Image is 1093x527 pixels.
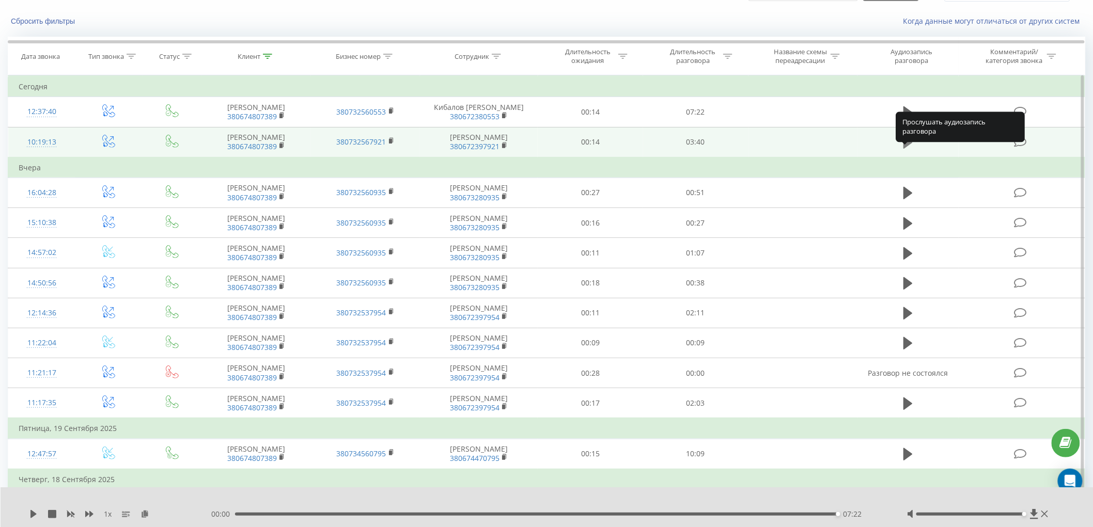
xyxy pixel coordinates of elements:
[337,278,386,288] a: 380732560935
[420,358,538,388] td: [PERSON_NAME]
[560,47,616,65] div: Длительность ожидания
[201,97,311,127] td: [PERSON_NAME]
[773,47,828,65] div: Название схемы переадресации
[538,208,643,238] td: 00:16
[643,328,748,358] td: 00:09
[643,388,748,419] td: 02:03
[337,107,386,117] a: 380732560553
[201,328,311,358] td: [PERSON_NAME]
[843,509,862,519] span: 07:22
[227,141,277,151] a: 380674807389
[337,308,386,317] a: 380732537954
[450,403,499,412] a: 380672397954
[201,127,311,157] td: [PERSON_NAME]
[868,368,948,378] span: Разговор не состоялся
[337,137,386,147] a: 380732567921
[227,373,277,382] a: 380674807389
[643,238,748,268] td: 01:07
[8,469,1085,490] td: Четверг, 18 Сентября 2025
[19,303,65,323] div: 12:14:36
[450,282,499,292] a: 380673280935
[8,157,1085,178] td: Вчера
[450,342,499,352] a: 380672397954
[337,368,386,378] a: 380732537954
[19,273,65,293] div: 14:50:56
[201,388,311,419] td: [PERSON_NAME]
[538,388,643,419] td: 00:17
[643,358,748,388] td: 00:00
[201,268,311,298] td: [PERSON_NAME]
[643,178,748,207] td: 00:51
[8,418,1085,439] td: Пятница, 19 Сентября 2025
[538,238,643,268] td: 00:11
[538,268,643,298] td: 00:18
[538,178,643,207] td: 00:27
[538,127,643,157] td: 00:14
[420,208,538,238] td: [PERSON_NAME]
[538,328,643,358] td: 00:09
[19,132,65,152] div: 10:19:13
[450,453,499,463] a: 380674470795
[337,248,386,258] a: 380732560935
[336,52,381,61] div: Бизнес номер
[984,47,1044,65] div: Комментарий/категория звонка
[201,358,311,388] td: [PERSON_NAME]
[643,439,748,469] td: 10:09
[450,312,499,322] a: 380672397954
[337,187,386,197] a: 380732560935
[450,373,499,382] a: 380672397954
[19,444,65,464] div: 12:47:57
[420,268,538,298] td: [PERSON_NAME]
[643,127,748,157] td: 03:40
[450,252,499,262] a: 380673280935
[337,398,386,408] a: 380732537954
[8,17,80,26] button: Сбросить фильтры
[836,512,840,516] div: Accessibility label
[420,328,538,358] td: [PERSON_NAME]
[538,298,643,328] td: 00:11
[238,52,260,61] div: Клиент
[450,111,499,121] a: 380672380553
[337,449,386,458] a: 380734560795
[420,439,538,469] td: [PERSON_NAME]
[201,238,311,268] td: [PERSON_NAME]
[201,298,311,328] td: [PERSON_NAME]
[19,243,65,263] div: 14:57:02
[227,111,277,121] a: 380674807389
[538,97,643,127] td: 00:14
[21,52,60,61] div: Дата звонка
[665,47,721,65] div: Длительность разговора
[538,358,643,388] td: 00:28
[19,102,65,122] div: 12:37:40
[420,127,538,157] td: [PERSON_NAME]
[227,193,277,202] a: 380674807389
[19,363,65,383] div: 11:21:17
[337,338,386,347] a: 380732537954
[227,312,277,322] a: 380674807389
[159,52,180,61] div: Статус
[337,218,386,228] a: 380732560935
[903,16,1085,26] a: Когда данные могут отличаться от других систем
[643,97,748,127] td: 07:22
[420,178,538,207] td: [PERSON_NAME]
[104,509,112,519] span: 1 x
[896,111,1025,142] div: Прослушать аудиозапись разговора
[227,342,277,352] a: 380674807389
[227,403,277,412] a: 380674807389
[420,238,538,268] td: [PERSON_NAME]
[450,141,499,151] a: 380672397921
[643,208,748,238] td: 00:27
[227,222,277,232] a: 380674807389
[643,268,748,298] td: 00:38
[878,47,945,65] div: Аудиозапись разговора
[643,298,748,328] td: 02:11
[88,52,124,61] div: Тип звонка
[420,97,538,127] td: Кибалов [PERSON_NAME]
[8,76,1085,97] td: Сегодня
[19,213,65,233] div: 15:10:38
[450,222,499,232] a: 380673280935
[1058,469,1083,493] div: Open Intercom Messenger
[227,453,277,463] a: 380674807389
[450,193,499,202] a: 380673280935
[227,282,277,292] a: 380674807389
